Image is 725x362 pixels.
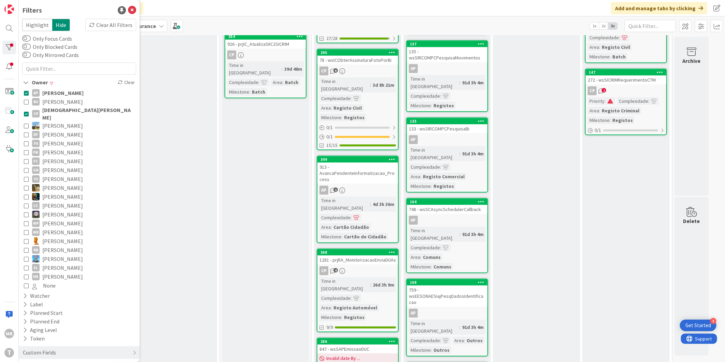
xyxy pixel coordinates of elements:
[317,163,398,184] div: 913 - AvancaPendenteInformatizacao_Process
[225,33,307,98] a: 354926 - prjIC_AtualizaSIIC2SICRIMCPTime in [GEOGRAPHIC_DATA]:39d 48mComplexidade:Area:BatchMiles...
[32,140,40,147] div: FA
[32,264,40,271] div: SL
[317,56,398,65] div: 78 - wsICObterAssinaturaFotoPorBi
[332,223,371,231] div: Cartão Cidadão
[590,23,599,29] span: 1x
[407,118,487,133] div: 135133 - wsSIRCOMPCPesquisaBi
[326,324,333,331] span: 9/9
[407,124,487,133] div: 133 - wsSIRCOMPCPesquisaBi
[52,19,70,31] span: Hide
[617,97,648,105] div: Complexidade
[22,326,58,334] div: Aging Level
[319,104,331,112] div: Area
[22,292,51,300] div: Watcher
[407,205,487,214] div: 748 - wsSCAsyncSchedulerCallback
[406,198,488,273] a: 164748 - wsSCAsyncSchedulerCallbackAPTime in [GEOGRAPHIC_DATA]:91d 3h 4mComplexidade:Area:ComunsM...
[331,223,332,231] span: :
[22,43,31,50] button: Only Blocked Cards
[22,62,136,75] input: Quick Filter...
[319,214,351,221] div: Complexidade
[321,157,398,162] div: 349
[586,69,666,75] div: 147
[440,92,441,100] span: :
[331,304,332,311] span: :
[4,329,14,338] div: MR
[431,263,432,270] span: :
[460,79,485,86] div: 91d 3h 4m
[406,117,488,193] a: 135133 - wsSIRCOMPCPesquisaBiAPTime in [GEOGRAPHIC_DATA]:91d 3h 4mComplexidade:Area:Registo Comer...
[24,219,134,228] button: MP [PERSON_NAME]
[319,223,331,231] div: Area
[282,79,283,86] span: :
[409,75,459,90] div: Time in [GEOGRAPHIC_DATA]
[588,34,619,41] div: Complexidade
[227,88,249,96] div: Milestone
[24,106,134,121] button: CP [DEMOGRAPHIC_DATA][PERSON_NAME]
[341,233,342,240] span: :
[24,139,134,148] button: FA [PERSON_NAME]
[407,286,487,307] div: 759 - wsEESONAESiajPesqDadosIdentificacao
[317,255,398,264] div: 1281 - prjRA_MonitorizacaoEnviaDUAs
[42,121,83,130] span: [PERSON_NAME]
[321,339,398,344] div: 286
[42,192,83,201] span: [PERSON_NAME]
[409,173,420,180] div: Area
[586,69,666,84] div: 147272 - wsSICRIMRequerimentoCTM
[42,219,83,228] span: [PERSON_NAME]
[683,217,700,225] div: Delete
[432,346,451,354] div: Outros
[333,187,338,192] span: 1
[32,166,40,174] div: GN
[283,65,304,73] div: 39d 48m
[410,119,487,124] div: 135
[42,148,83,157] span: [PERSON_NAME]
[589,70,666,75] div: 147
[409,92,440,100] div: Complexidade
[465,337,484,344] div: Outros
[409,216,418,225] div: AP
[351,95,352,102] span: :
[407,41,487,62] div: 137135 - wsSIRCOMPCPesquisaMovimentos
[459,323,460,331] span: :
[22,43,77,51] label: Only Blocked Cards
[420,253,421,261] span: :
[227,51,236,59] div: CP
[410,280,487,285] div: 168
[42,157,83,166] span: [PERSON_NAME]
[22,35,31,42] button: Only Focus Cards
[22,5,42,15] div: Filters
[24,201,134,210] button: LC [PERSON_NAME]
[317,249,398,264] div: 3681281 - prjRA_MonitorizacaoEnviaDUAs
[85,19,136,31] div: Clear All Filters
[421,173,466,180] div: Registo Comercial
[32,220,40,227] div: MP
[317,345,398,353] div: 847 - wsSAPEmissaoDUC
[407,118,487,124] div: 135
[258,79,259,86] span: :
[611,53,627,60] div: Batch
[611,116,635,124] div: Registos
[432,182,456,190] div: Registos
[409,337,440,344] div: Complexidade
[42,228,83,237] span: [PERSON_NAME]
[341,114,342,121] span: :
[409,135,418,144] div: AP
[42,263,83,272] span: [PERSON_NAME]
[24,210,134,219] button: LS [PERSON_NAME]
[32,157,40,165] div: FC
[319,67,328,75] div: CP
[22,309,63,317] div: Planned Start
[42,166,83,175] span: [PERSON_NAME]
[409,182,431,190] div: Milestone
[317,249,398,255] div: 368
[407,199,487,214] div: 164748 - wsSCAsyncSchedulerCallback
[407,199,487,205] div: 164
[32,237,40,245] img: RL
[608,23,617,29] span: 3x
[588,43,599,51] div: Area
[588,86,597,95] div: CP
[32,89,40,97] div: AP
[332,104,364,112] div: Registo Civil
[585,69,667,135] a: 147272 - wsSICRIMRequerimentoCTMCPPriority:Complexidade:Area:Registo CriminalMilestone:Registos0/1
[410,199,487,204] div: 164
